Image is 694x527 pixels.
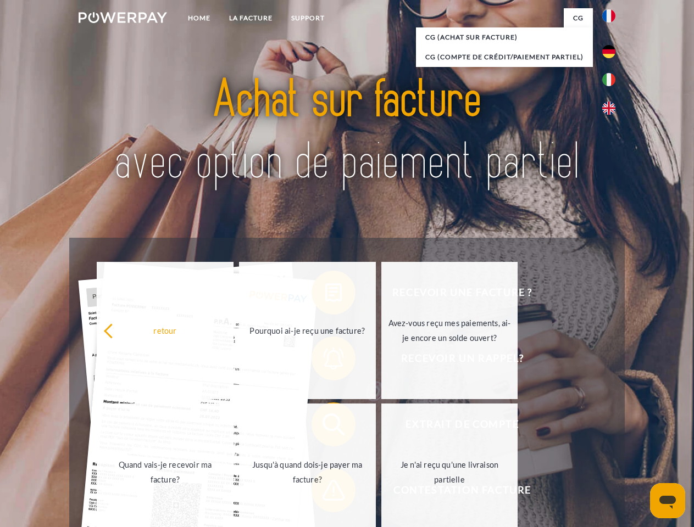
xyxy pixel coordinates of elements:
img: en [602,102,615,115]
div: Avez-vous reçu mes paiements, ai-je encore un solde ouvert? [388,316,512,345]
iframe: Bouton de lancement de la fenêtre de messagerie [650,483,685,518]
img: de [602,45,615,58]
a: LA FACTURE [220,8,282,28]
img: title-powerpay_fr.svg [105,53,589,210]
a: Support [282,8,334,28]
img: fr [602,9,615,23]
div: Je n'ai reçu qu'une livraison partielle [388,457,512,487]
div: Jusqu'à quand dois-je payer ma facture? [246,457,369,487]
div: Pourquoi ai-je reçu une facture? [246,323,369,338]
a: CG (achat sur facture) [416,27,593,47]
div: retour [103,323,227,338]
a: Home [179,8,220,28]
a: CG (Compte de crédit/paiement partiel) [416,47,593,67]
a: Avez-vous reçu mes paiements, ai-je encore un solde ouvert? [381,262,518,399]
a: CG [564,8,593,28]
img: logo-powerpay-white.svg [79,12,167,23]
div: Quand vais-je recevoir ma facture? [103,457,227,487]
img: it [602,73,615,86]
